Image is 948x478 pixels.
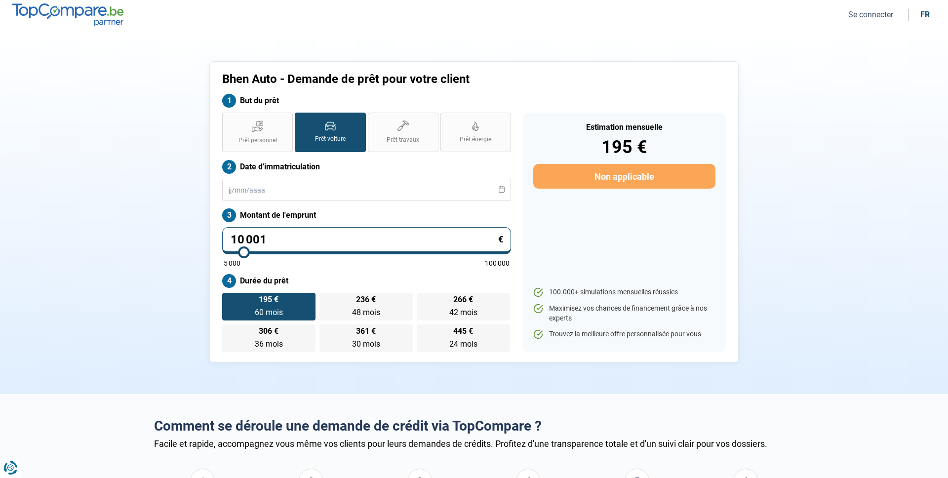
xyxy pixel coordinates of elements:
[449,339,477,349] span: 24 mois
[533,138,715,156] div: 195 €
[356,327,376,335] span: 361 €
[460,135,491,144] span: Prêt énergie
[222,72,597,86] h1: Bhen Auto - Demande de prêt pour votre client
[498,235,503,244] span: €
[222,274,511,288] label: Durée du prêt
[315,135,346,143] span: Prêt voiture
[352,339,380,349] span: 30 mois
[154,438,794,449] div: Facile et rapide, accompagnez vous même vos clients pour leurs demandes de crédits. Profitez d'un...
[449,308,477,317] span: 42 mois
[533,123,715,131] div: Estimation mensuelle
[255,308,283,317] span: 60 mois
[222,179,511,201] input: jj/mm/aaaa
[255,339,283,349] span: 36 mois
[222,160,511,174] label: Date d'immatriculation
[533,287,715,297] li: 100.000+ simulations mensuelles réussies
[224,260,240,267] span: 5 000
[238,136,277,145] span: Prêt personnel
[222,208,511,222] label: Montant de l'emprunt
[352,308,380,317] span: 48 mois
[356,296,376,304] span: 236 €
[222,94,511,108] label: But du prêt
[533,304,715,323] li: Maximisez vos chances de financement grâce à nos experts
[259,327,278,335] span: 306 €
[12,3,123,26] img: TopCompare.be
[387,136,419,144] span: Prêt travaux
[845,9,896,20] button: Se connecter
[533,329,715,339] li: Trouvez la meilleure offre personnalisée pour vous
[485,260,510,267] span: 100 000
[154,418,794,435] h2: Comment se déroule une demande de crédit via TopCompare ?
[533,164,715,189] button: Non applicable
[453,296,473,304] span: 266 €
[259,296,278,304] span: 195 €
[453,327,473,335] span: 445 €
[920,10,930,19] div: fr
